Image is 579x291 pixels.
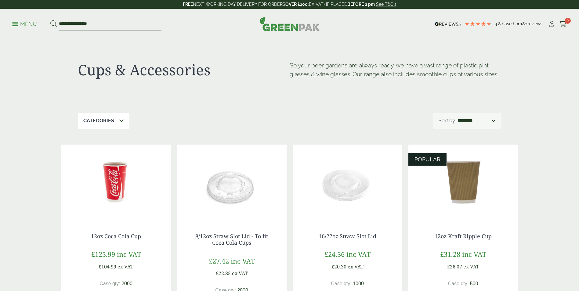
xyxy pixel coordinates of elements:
span: inc VAT [346,250,371,259]
strong: FREE [183,2,193,7]
span: Case qty: [448,281,469,286]
p: Menu [12,20,37,28]
span: ex VAT [463,263,479,270]
span: £26.07 [447,263,462,270]
span: £22.85 [216,270,231,277]
span: 1000 [353,281,364,286]
span: £31.28 [440,250,460,259]
img: 16/22oz Straw Slot Coke Cup lid [293,145,402,221]
i: My Account [548,21,555,27]
div: 4.78 Stars [464,21,492,27]
a: 16/22oz Straw Slot Lid [319,232,376,240]
span: POPULAR [414,156,440,163]
i: Cart [559,21,567,27]
span: £125.99 [91,250,115,259]
span: 180 [520,21,527,26]
span: 4.8 [495,21,502,26]
span: inc VAT [462,250,486,259]
strong: OVER £100 [285,2,308,7]
span: Case qty: [100,281,120,286]
span: 500 [470,281,478,286]
span: £24.36 [324,250,345,259]
img: 12oz Kraft Ripple Cup-0 [408,145,518,221]
strong: BEFORE 2 pm [347,2,375,7]
span: £27.42 [209,256,229,265]
img: REVIEWS.io [435,22,461,26]
a: Menu [12,20,37,27]
h1: Cups & Accessories [78,61,290,79]
p: So your beer gardens are always ready, we have a vast range of plastic pint glasses & wine glasse... [290,61,501,79]
span: ex VAT [232,270,248,277]
img: 12oz straw slot coke cup lid [177,145,287,221]
img: GreenPak Supplies [259,16,320,31]
span: ex VAT [348,263,364,270]
span: 0 [565,18,571,24]
span: ex VAT [118,263,133,270]
span: £104.99 [99,263,116,270]
span: Based on [502,21,520,26]
select: Shop order [456,117,496,124]
span: inc VAT [117,250,141,259]
span: inc VAT [231,256,255,265]
p: Categories [83,117,114,124]
a: 12oz Coca Cola Cup [91,232,141,240]
span: £20.30 [331,263,346,270]
a: See T&C's [376,2,396,7]
span: reviews [527,21,542,26]
span: Case qty: [331,281,352,286]
a: 0 [559,20,567,29]
a: 12oz Kraft Ripple Cup [435,232,492,240]
a: 8/12oz Straw Slot Lid - To fit Coca Cola Cups [195,232,268,246]
img: 12oz Coca Cola Cup with coke [61,145,171,221]
span: 2000 [121,281,132,286]
p: Sort by [439,117,455,124]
